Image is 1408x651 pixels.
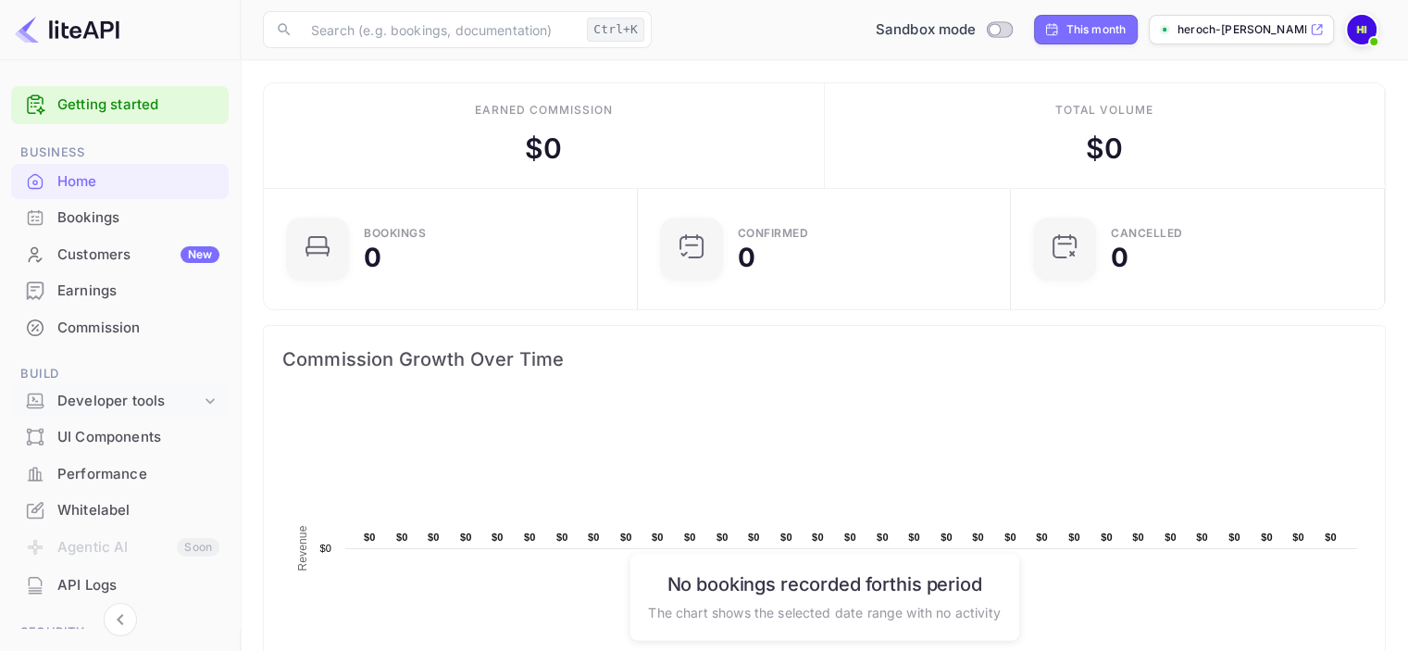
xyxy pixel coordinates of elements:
[684,532,696,543] text: $0
[282,344,1366,374] span: Commission Growth Over Time
[748,532,760,543] text: $0
[11,457,229,493] div: Performance
[11,457,229,491] a: Performance
[11,419,229,456] div: UI Components
[11,164,229,198] a: Home
[11,273,229,307] a: Earnings
[364,244,381,270] div: 0
[11,364,229,384] span: Build
[11,419,229,454] a: UI Components
[1036,532,1048,543] text: $0
[57,171,219,193] div: Home
[11,493,229,527] a: Whitelabel
[738,228,809,239] div: Confirmed
[1261,532,1273,543] text: $0
[1228,532,1240,543] text: $0
[738,244,755,270] div: 0
[1347,15,1377,44] img: heroch ima
[1165,532,1177,543] text: $0
[11,273,229,309] div: Earnings
[15,15,119,44] img: LiteAPI logo
[972,532,984,543] text: $0
[364,532,376,543] text: $0
[319,543,331,554] text: $0
[181,246,219,263] div: New
[11,143,229,163] span: Business
[11,200,229,234] a: Bookings
[1111,228,1183,239] div: CANCELLED
[648,602,1000,621] p: The chart shows the selected date range with no activity
[1111,244,1128,270] div: 0
[428,532,440,543] text: $0
[587,18,644,42] div: Ctrl+K
[11,568,229,604] div: API Logs
[460,532,472,543] text: $0
[11,86,229,124] div: Getting started
[908,532,920,543] text: $0
[11,385,229,418] div: Developer tools
[1292,532,1304,543] text: $0
[11,200,229,236] div: Bookings
[11,164,229,200] div: Home
[57,94,219,116] a: Getting started
[588,532,600,543] text: $0
[300,11,579,48] input: Search (e.g. bookings, documentation)
[1177,21,1306,38] p: heroch-[PERSON_NAME].nuite...
[844,532,856,543] text: $0
[1054,102,1153,119] div: Total volume
[941,532,953,543] text: $0
[1101,532,1113,543] text: $0
[1196,532,1208,543] text: $0
[364,228,426,239] div: Bookings
[780,532,792,543] text: $0
[11,237,229,271] a: CustomersNew
[525,128,562,169] div: $ 0
[104,603,137,636] button: Collapse navigation
[475,102,612,119] div: Earned commission
[524,532,536,543] text: $0
[876,19,977,41] span: Sandbox mode
[296,525,309,570] text: Revenue
[648,572,1000,595] h6: No bookings recorded for this period
[57,500,219,521] div: Whitelabel
[1004,532,1016,543] text: $0
[1132,532,1144,543] text: $0
[57,281,219,302] div: Earnings
[1086,128,1123,169] div: $ 0
[1325,532,1337,543] text: $0
[396,532,408,543] text: $0
[492,532,504,543] text: $0
[57,427,219,448] div: UI Components
[11,310,229,344] a: Commission
[812,532,824,543] text: $0
[1034,15,1139,44] div: Click to change the date range period
[877,532,889,543] text: $0
[57,575,219,596] div: API Logs
[11,310,229,346] div: Commission
[1066,21,1127,38] div: This month
[57,391,201,412] div: Developer tools
[11,622,229,643] span: Security
[11,493,229,529] div: Whitelabel
[57,318,219,339] div: Commission
[716,532,729,543] text: $0
[556,532,568,543] text: $0
[620,532,632,543] text: $0
[868,19,1019,41] div: Switch to Production mode
[1068,532,1080,543] text: $0
[57,464,219,485] div: Performance
[57,244,219,266] div: Customers
[57,207,219,229] div: Bookings
[652,532,664,543] text: $0
[11,568,229,602] a: API Logs
[11,237,229,273] div: CustomersNew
